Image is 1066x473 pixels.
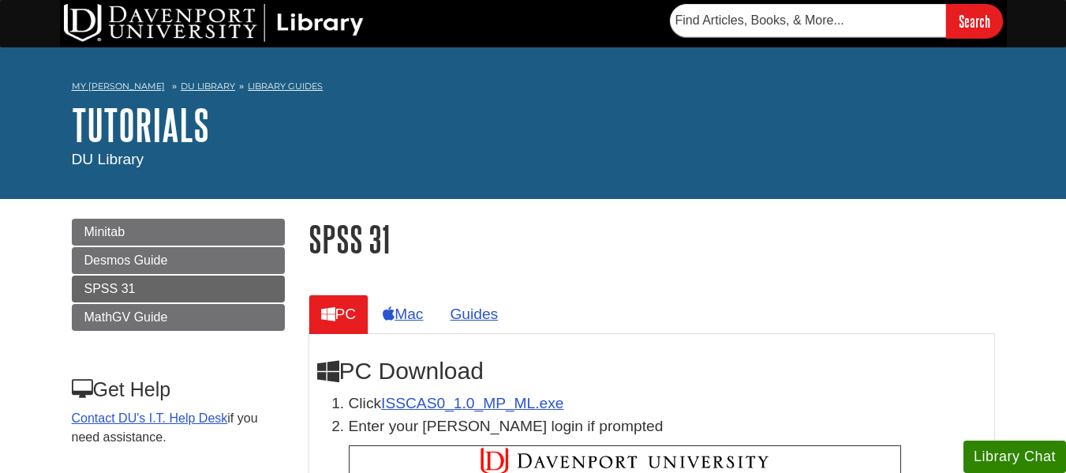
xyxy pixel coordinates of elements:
span: Desmos Guide [84,253,168,267]
span: Minitab [84,225,125,238]
a: MathGV Guide [72,304,285,331]
span: DU Library [72,151,144,167]
a: Download opens in new window [381,395,563,411]
img: DU Library [64,4,364,42]
h2: PC Download [317,358,986,385]
a: My [PERSON_NAME] [72,80,165,93]
a: Guides [437,295,511,333]
a: Mac [370,295,436,333]
a: Contact DU's I.T. Help Desk [72,411,228,425]
h1: SPSS 31 [309,219,995,259]
span: SPSS 31 [84,282,136,295]
a: Library Guides [248,81,323,92]
a: SPSS 31 [72,276,285,302]
a: PC [309,295,369,333]
h3: Get Help [72,378,283,401]
form: Searches DU Library's articles, books, and more [670,4,1003,38]
p: if you need assistance. [72,409,283,447]
button: Library Chat [963,441,1066,473]
a: Desmos Guide [72,247,285,274]
input: Find Articles, Books, & More... [670,4,946,37]
nav: breadcrumb [72,76,995,101]
li: Click [349,392,986,415]
a: DU Library [181,81,235,92]
p: Enter your [PERSON_NAME] login if prompted [349,415,986,438]
a: Tutorials [72,100,209,149]
input: Search [946,4,1003,38]
span: MathGV Guide [84,310,168,324]
a: Minitab [72,219,285,246]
